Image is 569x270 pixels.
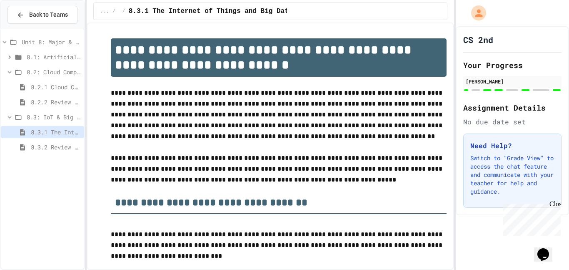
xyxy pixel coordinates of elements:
[31,98,81,106] span: 8.2.2 Review - Cloud Computing
[470,154,554,196] p: Switch to "Grade View" to access the chat feature and communicate with your teacher for help and ...
[463,59,562,71] h2: Your Progress
[7,6,77,24] button: Back to Teams
[31,128,81,136] span: 8.3.1 The Internet of Things and Big Data: Our Connected Digital World
[466,78,559,85] div: [PERSON_NAME]
[22,38,81,46] span: Unit 8: Major & Emerging Technologies
[3,3,57,53] div: Chat with us now!Close
[463,34,493,45] h1: CS 2nd
[29,10,68,19] span: Back to Teams
[112,8,115,15] span: /
[462,3,488,23] div: My Account
[27,68,81,76] span: 8.2: Cloud Computing
[27,113,81,121] span: 8.3: IoT & Big Data
[122,8,125,15] span: /
[129,6,409,16] span: 8.3.1 The Internet of Things and Big Data: Our Connected Digital World
[500,200,561,236] iframe: chat widget
[27,53,81,61] span: 8.1: Artificial Intelligence Basics
[100,8,110,15] span: ...
[463,102,562,114] h2: Assignment Details
[470,141,554,151] h3: Need Help?
[534,237,561,262] iframe: chat widget
[463,117,562,127] div: No due date set
[31,83,81,91] span: 8.2.1 Cloud Computing: Transforming the Digital World
[31,143,81,151] span: 8.3.2 Review - The Internet of Things and Big Data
